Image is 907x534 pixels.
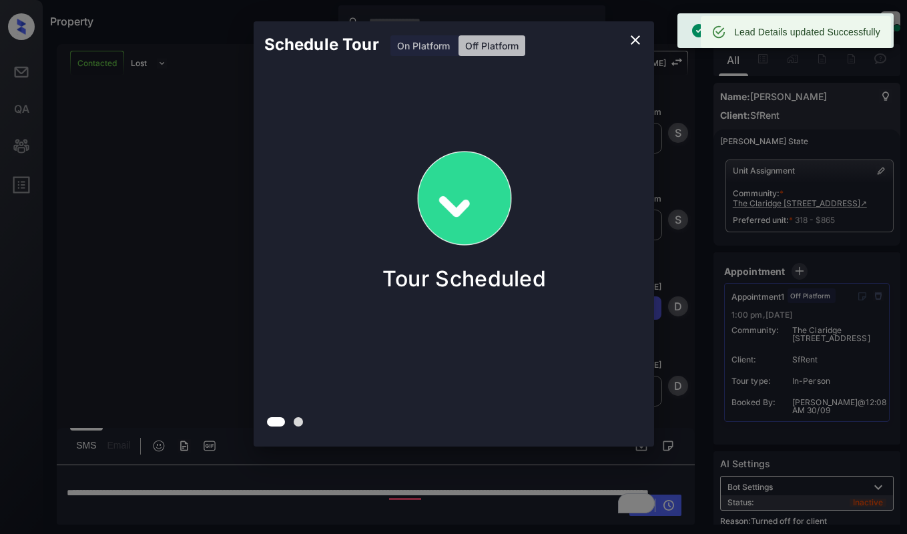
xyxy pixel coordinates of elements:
[734,20,880,44] div: Lead Details updated Successfully
[622,27,649,53] button: close
[254,21,390,68] h2: Schedule Tour
[382,266,546,292] p: Tour Scheduled
[398,132,531,266] img: success.888e7dccd4847a8d9502.gif
[691,17,870,44] div: Off-Platform Tour scheduled successfully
